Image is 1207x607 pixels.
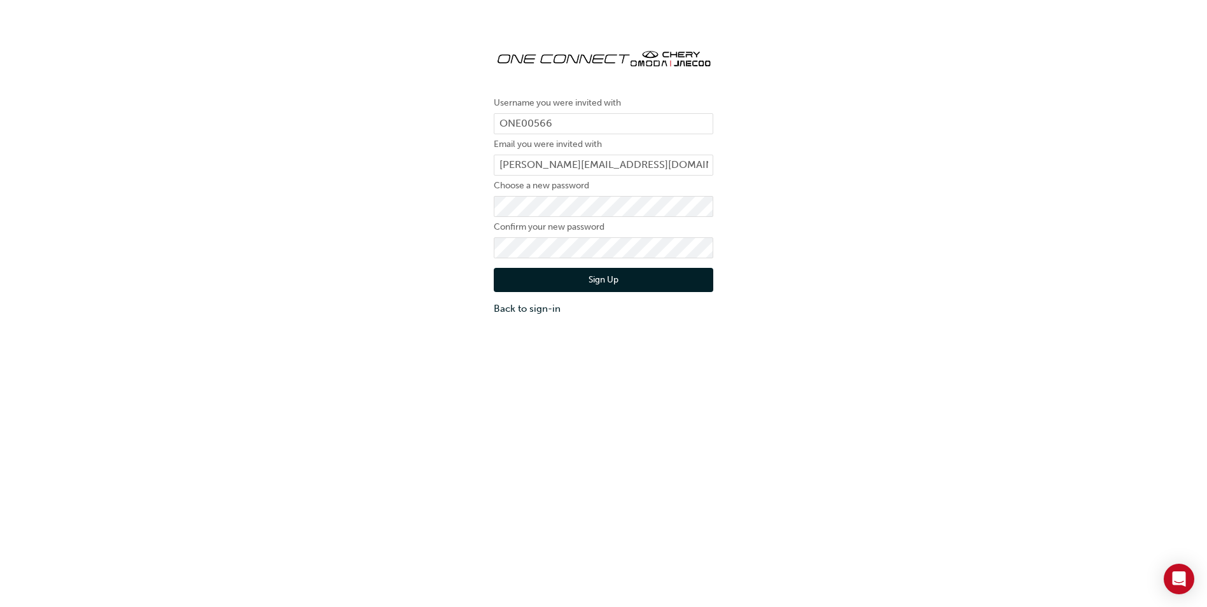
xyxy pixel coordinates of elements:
label: Confirm your new password [494,220,713,235]
img: oneconnect [494,38,713,76]
div: Open Intercom Messenger [1164,564,1194,594]
label: Email you were invited with [494,137,713,152]
label: Choose a new password [494,178,713,193]
button: Sign Up [494,268,713,292]
label: Username you were invited with [494,95,713,111]
input: Username [494,113,713,135]
a: Back to sign-in [494,302,713,316]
